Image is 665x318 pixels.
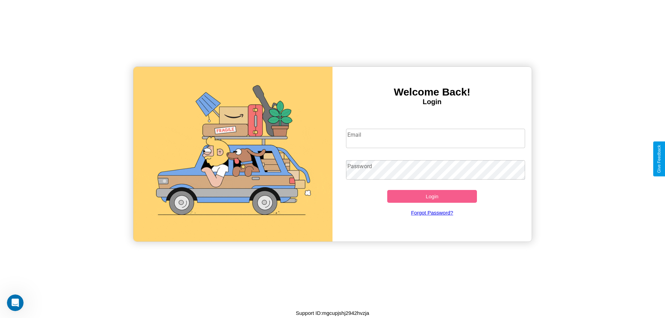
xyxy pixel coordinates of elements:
[387,190,477,203] button: Login
[657,145,662,173] div: Give Feedback
[296,308,369,318] p: Support ID: mgcupjshj2942hvzja
[343,203,522,222] a: Forgot Password?
[7,294,24,311] iframe: Intercom live chat
[133,67,332,242] img: gif
[332,86,532,98] h3: Welcome Back!
[332,98,532,106] h4: Login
